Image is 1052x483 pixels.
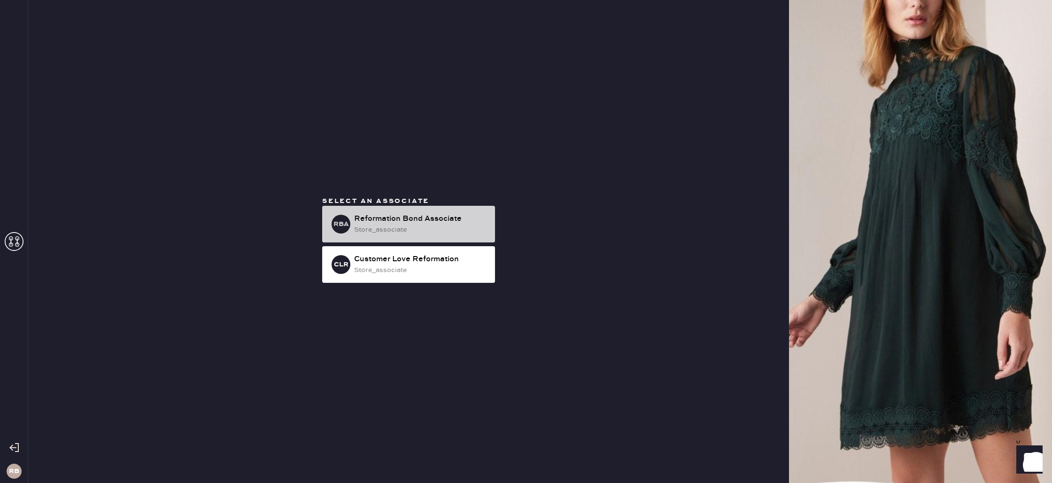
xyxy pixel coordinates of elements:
iframe: Front Chat [1007,441,1048,481]
h3: RBA [333,221,349,227]
h3: CLR [334,261,348,268]
div: Customer Love Reformation [354,254,487,265]
div: store_associate [354,225,487,235]
div: Reformation Bond Associate [354,213,487,225]
h3: RB [9,468,19,475]
span: Select an associate [322,197,429,205]
div: store_associate [354,265,487,275]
